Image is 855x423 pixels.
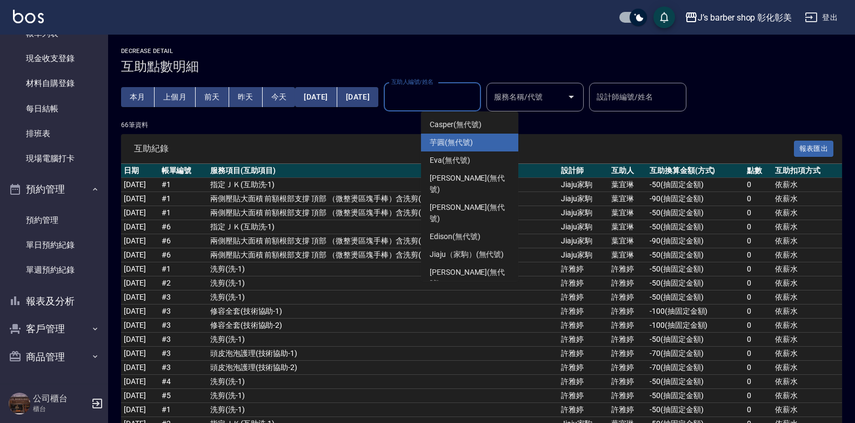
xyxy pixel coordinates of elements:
[121,347,159,361] td: [DATE]
[159,290,208,305] td: # 3
[121,48,842,55] h2: Decrease Detail
[609,234,647,248] td: 葉宜琳
[647,220,744,234] td: -50 ( 抽固定金額 )
[208,178,558,192] td: 指定ＪＫ ( 互助洗-1 )
[159,403,208,417] td: # 1
[744,220,772,234] td: 0
[430,202,510,224] span: [PERSON_NAME] (無代號)
[121,305,159,319] td: [DATE]
[772,305,842,319] td: 依薪水
[609,305,647,319] td: 許雅婷
[558,305,609,319] td: 許雅婷
[772,192,842,206] td: 依薪水
[208,375,558,389] td: 洗剪 ( 洗-1 )
[430,267,510,289] span: [PERSON_NAME] (無代號)
[744,375,772,389] td: 0
[772,206,842,220] td: 依薪水
[772,248,842,262] td: 依薪水
[121,164,159,178] th: 日期
[208,333,558,347] td: 洗剪 ( 洗-1 )
[9,393,30,414] img: Person
[647,192,744,206] td: -90 ( 抽固定金額 )
[208,206,558,220] td: 兩側壓貼大面積 前額根部支撐 頂部 （微整燙區塊手棒）含洗剪 ( 互助洗-1 )
[609,276,647,290] td: 許雅婷
[263,87,296,107] button: 今天
[558,319,609,333] td: 許雅婷
[121,192,159,206] td: [DATE]
[208,192,558,206] td: 兩側壓貼大面積 前額根部支撐 頂部 （微整燙區塊手棒）含洗剪 ( 技術協助-1 )
[159,248,208,262] td: # 6
[609,375,647,389] td: 許雅婷
[337,87,378,107] button: [DATE]
[744,192,772,206] td: 0
[647,361,744,375] td: -70 ( 抽固定金額 )
[647,375,744,389] td: -50 ( 抽固定金額 )
[4,71,104,96] a: 材料自購登錄
[744,248,772,262] td: 0
[772,333,842,347] td: 依薪水
[772,319,842,333] td: 依薪水
[121,248,159,262] td: [DATE]
[609,333,647,347] td: 許雅婷
[4,46,104,71] a: 現金收支登錄
[430,137,473,148] span: 芋圓 (無代號)
[609,319,647,333] td: 許雅婷
[33,404,88,414] p: 櫃台
[609,403,647,417] td: 許雅婷
[4,287,104,315] button: 報表及分析
[13,10,44,23] img: Logo
[558,389,609,403] td: 許雅婷
[4,146,104,171] a: 現場電腦打卡
[208,403,558,417] td: 洗剪 ( 洗-1 )
[609,192,647,206] td: 葉宜琳
[229,87,263,107] button: 昨天
[698,11,792,24] div: J’s barber shop 彰化彰美
[647,347,744,361] td: -70 ( 抽固定金額 )
[121,375,159,389] td: [DATE]
[430,231,480,242] span: Edison (無代號)
[744,206,772,220] td: 0
[4,96,104,121] a: 每日結帳
[558,403,609,417] td: 許雅婷
[794,141,834,157] button: 報表匯出
[558,262,609,276] td: 許雅婷
[609,262,647,276] td: 許雅婷
[609,248,647,262] td: 葉宜琳
[744,178,772,192] td: 0
[609,178,647,192] td: 葉宜琳
[430,155,470,166] span: Eva (無代號)
[159,220,208,234] td: # 6
[558,347,609,361] td: 許雅婷
[159,389,208,403] td: # 5
[609,389,647,403] td: 許雅婷
[159,262,208,276] td: # 1
[4,208,104,233] a: 預約管理
[772,276,842,290] td: 依薪水
[558,375,609,389] td: 許雅婷
[744,361,772,375] td: 0
[744,305,772,319] td: 0
[744,389,772,403] td: 0
[772,389,842,403] td: 依薪水
[208,276,558,290] td: 洗剪 ( 洗-1 )
[558,178,609,192] td: Jiaju家駒
[121,389,159,403] td: [DATE]
[647,206,744,220] td: -50 ( 抽固定金額 )
[159,206,208,220] td: # 1
[4,315,104,343] button: 客戶管理
[208,248,558,262] td: 兩側壓貼大面積 前額根部支撐 頂部 （微整燙區塊手棒）含洗剪 ( 互助洗-1 )
[744,262,772,276] td: 0
[121,276,159,290] td: [DATE]
[647,305,744,319] td: -100 ( 抽固定金額 )
[744,403,772,417] td: 0
[744,333,772,347] td: 0
[772,361,842,375] td: 依薪水
[208,319,558,333] td: 修容全套 ( 技術協助-2 )
[772,164,842,178] th: 互助扣項方式
[4,257,104,282] a: 單週預約紀錄
[680,6,796,29] button: J’s barber shop 彰化彰美
[609,290,647,305] td: 許雅婷
[558,290,609,305] td: 許雅婷
[159,333,208,347] td: # 3
[196,87,229,107] button: 前天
